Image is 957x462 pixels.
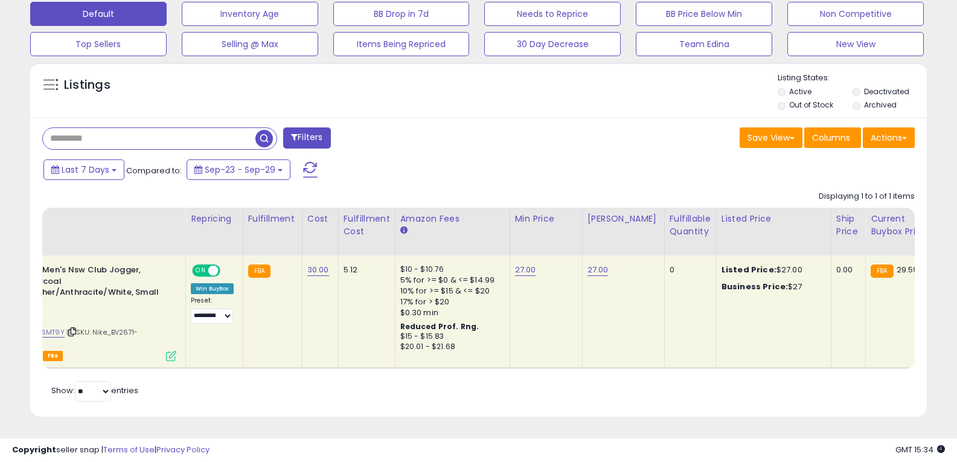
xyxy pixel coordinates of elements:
a: 27.00 [515,264,536,276]
button: Filters [283,127,330,149]
label: Active [789,86,811,97]
small: FBA [871,265,893,278]
div: Min Price [515,213,577,225]
div: $20.01 - $21.68 [400,342,501,352]
a: Terms of Use [103,444,155,455]
div: $10 - $10.76 [400,265,501,275]
button: New View [787,32,924,56]
div: Fulfillment [248,213,297,225]
span: 29.59 [897,264,918,275]
button: Inventory Age [182,2,318,26]
button: Save View [740,127,802,148]
button: Team Edina [636,32,772,56]
button: Items Being Repriced [333,32,470,56]
small: FBA [248,265,270,278]
label: Archived [864,100,897,110]
strong: Copyright [12,444,56,455]
div: Amazon Fees [400,213,505,225]
span: 2025-10-7 15:34 GMT [895,444,945,455]
button: Non Competitive [787,2,924,26]
span: OFF [219,266,238,276]
button: Selling @ Max [182,32,318,56]
a: Privacy Policy [156,444,210,455]
button: Last 7 Days [43,159,124,180]
label: Out of Stock [789,100,833,110]
span: FBA [43,351,63,361]
div: $15 - $15.83 [400,332,501,342]
button: BB Price Below Min [636,2,772,26]
div: 17% for > $20 [400,297,501,307]
button: 30 Day Decrease [484,32,621,56]
div: $27 [722,281,822,292]
div: Ship Price [836,213,860,238]
div: $27.00 [722,265,822,275]
button: Default [30,2,167,26]
p: Listing States: [778,72,927,84]
h5: Listings [64,77,110,94]
div: 5% for >= $0 & <= $14.99 [400,275,501,286]
div: [PERSON_NAME] [587,213,659,225]
span: Sep-23 - Sep-29 [205,164,275,176]
div: 5.12 [344,265,386,275]
button: BB Drop in 7d [333,2,470,26]
div: Displaying 1 to 1 of 1 items [819,191,915,202]
div: Repricing [191,213,238,225]
span: Show: entries [51,385,138,396]
span: Last 7 Days [62,164,109,176]
button: Sep-23 - Sep-29 [187,159,290,180]
a: 30.00 [307,264,329,276]
button: Actions [863,127,915,148]
span: ON [193,266,208,276]
a: 27.00 [587,264,609,276]
div: Win BuyBox [191,283,234,294]
a: B07KD6MT9Y [20,327,65,338]
b: Business Price: [722,281,788,292]
button: Columns [804,127,861,148]
b: Reduced Prof. Rng. [400,321,479,332]
b: Listed Price: [722,264,776,275]
div: Listed Price [722,213,826,225]
div: 0.00 [836,265,856,275]
label: Deactivated [864,86,909,97]
div: seller snap | | [12,444,210,456]
div: 0 [670,265,707,275]
div: Fulfillment Cost [344,213,390,238]
button: Top Sellers [30,32,167,56]
div: Current Buybox Price [871,213,933,238]
small: Amazon Fees. [400,225,408,236]
div: Fulfillable Quantity [670,213,711,238]
button: Needs to Reprice [484,2,621,26]
b: NIKE Men's Nsw Club Jogger, Charcoal Heather/Anthracite/White, Small [22,265,169,301]
span: Compared to: [126,165,182,176]
div: Preset: [191,297,234,324]
div: 10% for >= $15 & <= $20 [400,286,501,297]
span: Columns [812,132,850,144]
div: $0.30 min [400,307,501,318]
div: Cost [307,213,333,225]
